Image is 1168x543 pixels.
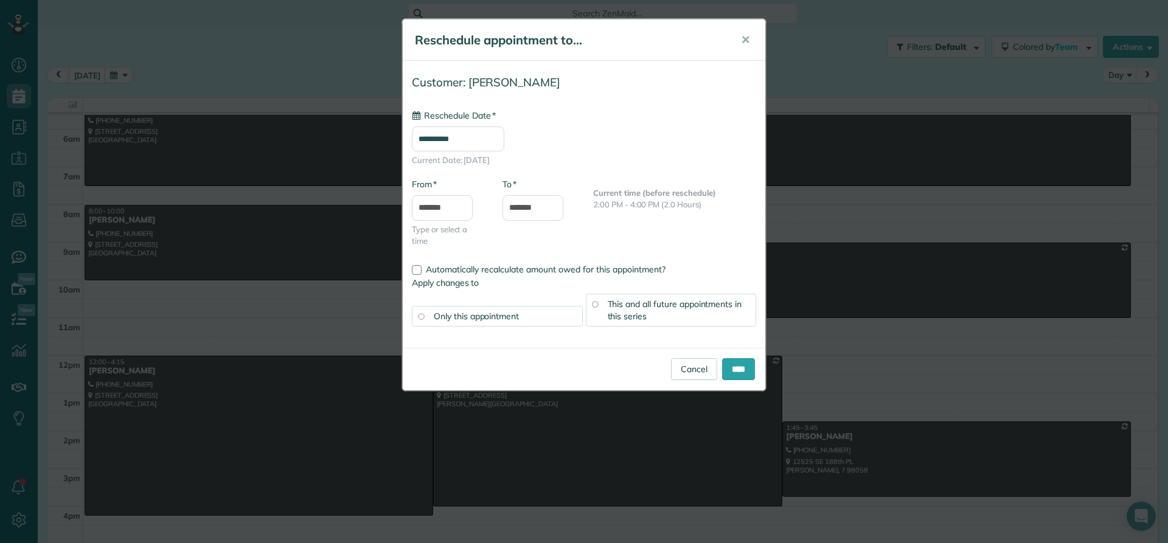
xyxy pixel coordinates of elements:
[418,313,424,319] input: Only this appointment
[593,188,716,198] b: Current time (before reschedule)
[412,277,756,289] label: Apply changes to
[592,301,598,307] input: This and all future appointments in this series
[434,311,519,322] span: Only this appointment
[412,109,496,122] label: Reschedule Date
[608,299,742,322] span: This and all future appointments in this series
[412,154,756,166] span: Current Date: [DATE]
[671,358,717,380] a: Cancel
[741,33,750,47] span: ✕
[502,178,516,190] label: To
[426,264,666,275] span: Automatically recalculate amount owed for this appointment?
[593,199,756,210] p: 2:00 PM - 4:00 PM (2.0 Hours)
[412,178,437,190] label: From
[412,76,756,89] h4: Customer: [PERSON_NAME]
[412,224,484,247] span: Type or select a time
[415,32,724,49] h5: Reschedule appointment to...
